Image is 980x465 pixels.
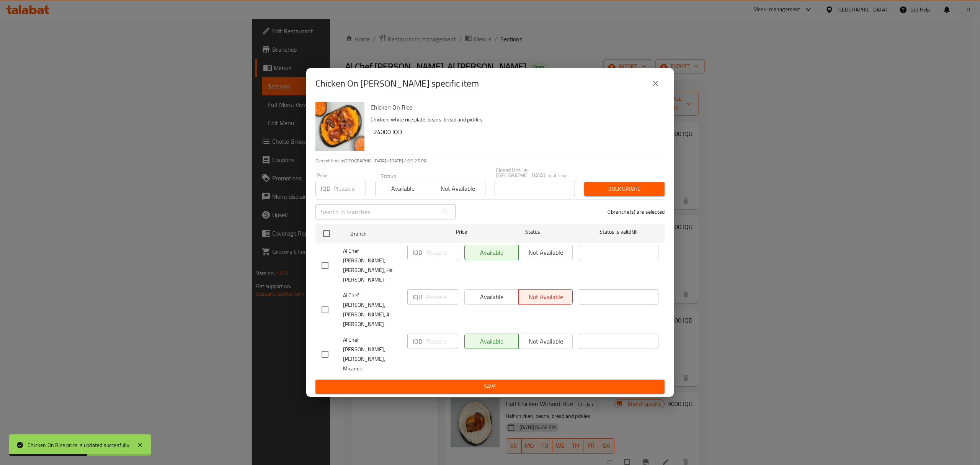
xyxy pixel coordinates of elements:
[590,184,658,194] span: Bulk update
[379,183,427,194] span: Available
[371,102,658,113] h6: Chicken On Rice
[413,337,422,346] p: IQD
[430,181,485,196] button: Not available
[413,248,422,257] p: IQD
[425,334,458,349] input: Please enter price
[608,208,665,216] p: 0 branche(s) are selected
[315,102,364,151] img: Chicken On Rice
[374,126,658,137] h6: 24000 IQD
[343,335,401,373] span: Al Chef [PERSON_NAME], [PERSON_NAME], Micanek
[375,181,430,196] button: Available
[315,204,438,219] input: Search in branches
[371,115,658,124] p: Chicken, white rice plate, beans, bread and pickles
[315,157,665,164] p: Current time in [GEOGRAPHIC_DATA] is [DATE] 4:39:25 PM
[579,227,658,237] span: Status is valid till
[343,291,401,329] span: Al Chef [PERSON_NAME], [PERSON_NAME], Al [PERSON_NAME]
[436,227,487,237] span: Price
[425,245,458,260] input: Please enter price
[28,441,129,449] div: Chicken On Rice price is updated succesfully
[584,182,665,196] button: Bulk update
[321,184,330,193] p: IQD
[322,382,658,391] span: Save
[425,289,458,305] input: Please enter price
[315,77,479,90] h2: Chicken On [PERSON_NAME] specific item
[333,181,366,196] input: Please enter price
[413,292,422,301] p: IQD
[493,227,573,237] span: Status
[343,246,401,285] span: Al Chef [PERSON_NAME], [PERSON_NAME], Hai [PERSON_NAME]
[646,74,665,93] button: close
[350,229,430,239] span: Branch
[433,183,482,194] span: Not available
[315,380,665,394] button: Save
